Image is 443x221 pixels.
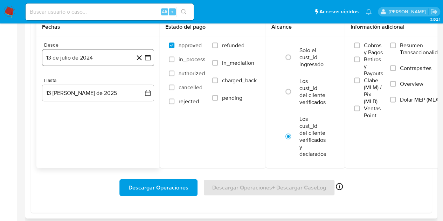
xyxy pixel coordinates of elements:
input: Buscar usuario o caso... [26,7,194,16]
a: Salir [430,8,438,15]
span: 3.152.1 [430,16,439,22]
p: juanmartin.iglesias@mercadolibre.com [388,8,428,15]
span: s [171,8,173,15]
button: search-icon [176,7,191,17]
a: Notificaciones [366,9,372,15]
span: Alt [162,8,167,15]
span: Accesos rápidos [319,8,359,15]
